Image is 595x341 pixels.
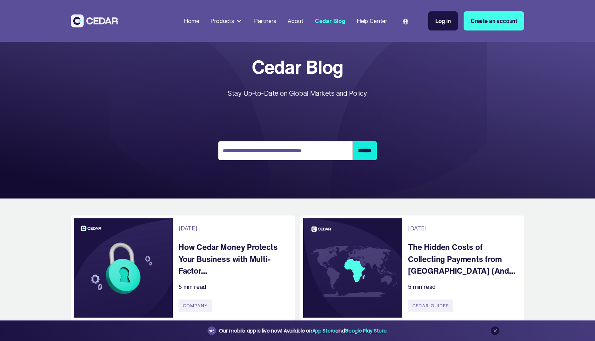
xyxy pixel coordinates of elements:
[178,241,288,277] a: How Cedar Money Protects Your Business with Multi-Factor...
[464,11,524,30] a: Create an account
[228,89,367,97] span: Stay Up-to-Date on Global Markets and Policy
[208,14,245,28] div: Products
[178,224,197,233] div: [DATE]
[408,300,453,312] div: Cedar Guides
[181,13,202,29] a: Home
[408,283,436,291] div: 5 min read
[312,13,348,29] a: Cedar Blog
[288,17,304,25] div: About
[210,17,234,25] div: Products
[315,17,345,25] div: Cedar Blog
[251,13,279,29] a: Partners
[228,57,367,77] span: Cedar Blog
[408,224,427,233] div: [DATE]
[184,17,199,25] div: Home
[357,17,387,25] div: Help Center
[428,11,458,30] a: Log in
[408,241,517,277] a: The Hidden Costs of Collecting Payments from [GEOGRAPHIC_DATA] (And...
[178,300,212,312] div: company
[345,327,386,334] a: Google Play Store
[209,328,215,334] img: announcement
[219,326,387,335] div: Our mobile app is live now! Available on and .
[354,13,390,29] a: Help Center
[178,283,206,291] div: 5 min read
[435,17,451,25] div: Log in
[312,327,335,334] a: App Store
[254,17,276,25] div: Partners
[285,13,306,29] a: About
